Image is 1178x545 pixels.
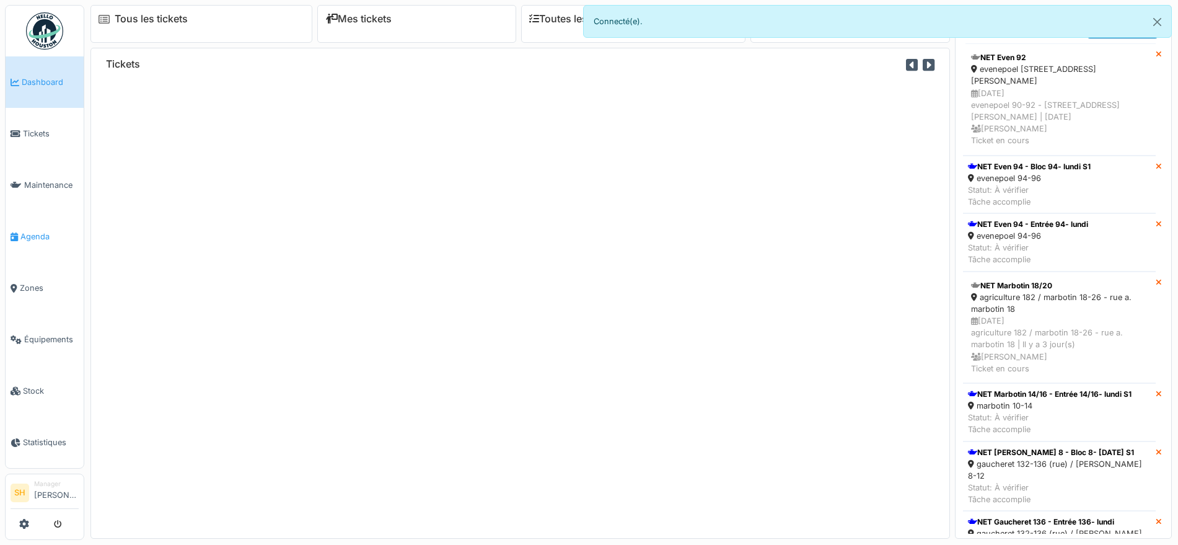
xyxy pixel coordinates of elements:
a: Statistiques [6,417,84,468]
div: NET [PERSON_NAME] 8 - Bloc 8- [DATE] S1 [968,447,1151,458]
a: Stock [6,365,84,417]
div: NET Marbotin 18/20 [971,280,1148,291]
div: Statut: À vérifier Tâche accomplie [968,242,1088,265]
div: Statut: À vérifier Tâche accomplie [968,412,1132,435]
span: Stock [23,385,79,397]
div: Statut: À vérifier Tâche accomplie [968,482,1151,505]
div: agriculture 182 / marbotin 18-26 - rue a. marbotin 18 [971,291,1148,315]
a: NET Even 92 evenepoel [STREET_ADDRESS][PERSON_NAME] [DATE]evenepoel 90-92 - [STREET_ADDRESS][PERS... [963,43,1156,155]
li: SH [11,484,29,502]
a: NET [PERSON_NAME] 8 - Bloc 8- [DATE] S1 gaucheret 132-136 (rue) / [PERSON_NAME] 8-12 Statut: À vé... [963,441,1156,512]
div: [DATE] evenepoel 90-92 - [STREET_ADDRESS][PERSON_NAME] | [DATE] [PERSON_NAME] Ticket en cours [971,87,1148,147]
a: Tous les tickets [115,13,188,25]
a: NET Marbotin 14/16 - Entrée 14/16- lundi S1 marbotin 10-14 Statut: À vérifierTâche accomplie [963,383,1156,441]
div: NET Marbotin 14/16 - Entrée 14/16- lundi S1 [968,389,1132,400]
a: NET Even 94 - Bloc 94- lundi S1 evenepoel 94-96 Statut: À vérifierTâche accomplie [963,156,1156,214]
span: Zones [20,282,79,294]
div: evenepoel [STREET_ADDRESS][PERSON_NAME] [971,63,1148,87]
div: Statut: À vérifier Tâche accomplie [968,184,1091,208]
span: Équipements [24,334,79,345]
div: Manager [34,479,79,489]
a: Zones [6,262,84,314]
a: NET Even 94 - Entrée 94- lundi evenepoel 94-96 Statut: À vérifierTâche accomplie [963,213,1156,272]
a: Agenda [6,211,84,262]
a: Dashboard [6,56,84,108]
div: NET Even 92 [971,52,1148,63]
span: Statistiques [23,436,79,448]
div: marbotin 10-14 [968,400,1132,412]
button: Close [1143,6,1171,38]
h6: Tickets [106,58,140,70]
div: evenepoel 94-96 [968,172,1091,184]
div: evenepoel 94-96 [968,230,1088,242]
div: Connecté(e). [583,5,1172,38]
a: NET Marbotin 18/20 agriculture 182 / marbotin 18-26 - rue a. marbotin 18 [DATE]agriculture 182 / ... [963,272,1156,383]
a: Toutes les tâches [529,13,622,25]
a: Tickets [6,108,84,159]
a: SH Manager[PERSON_NAME] [11,479,79,509]
div: [DATE] agriculture 182 / marbotin 18-26 - rue a. marbotin 18 | Il y a 3 jour(s) [PERSON_NAME] Tic... [971,315,1148,374]
a: Équipements [6,314,84,365]
span: Tickets [23,128,79,140]
div: NET Even 94 - Bloc 94- lundi S1 [968,161,1091,172]
span: Agenda [20,231,79,242]
a: Maintenance [6,159,84,211]
span: Dashboard [22,76,79,88]
li: [PERSON_NAME] [34,479,79,506]
div: gaucheret 132-136 (rue) / [PERSON_NAME] 8-12 [968,458,1151,482]
a: Mes tickets [325,13,392,25]
span: Maintenance [24,179,79,191]
div: NET Gaucheret 136 - Entrée 136- lundi [968,516,1151,528]
div: NET Even 94 - Entrée 94- lundi [968,219,1088,230]
img: Badge_color-CXgf-gQk.svg [26,12,63,50]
